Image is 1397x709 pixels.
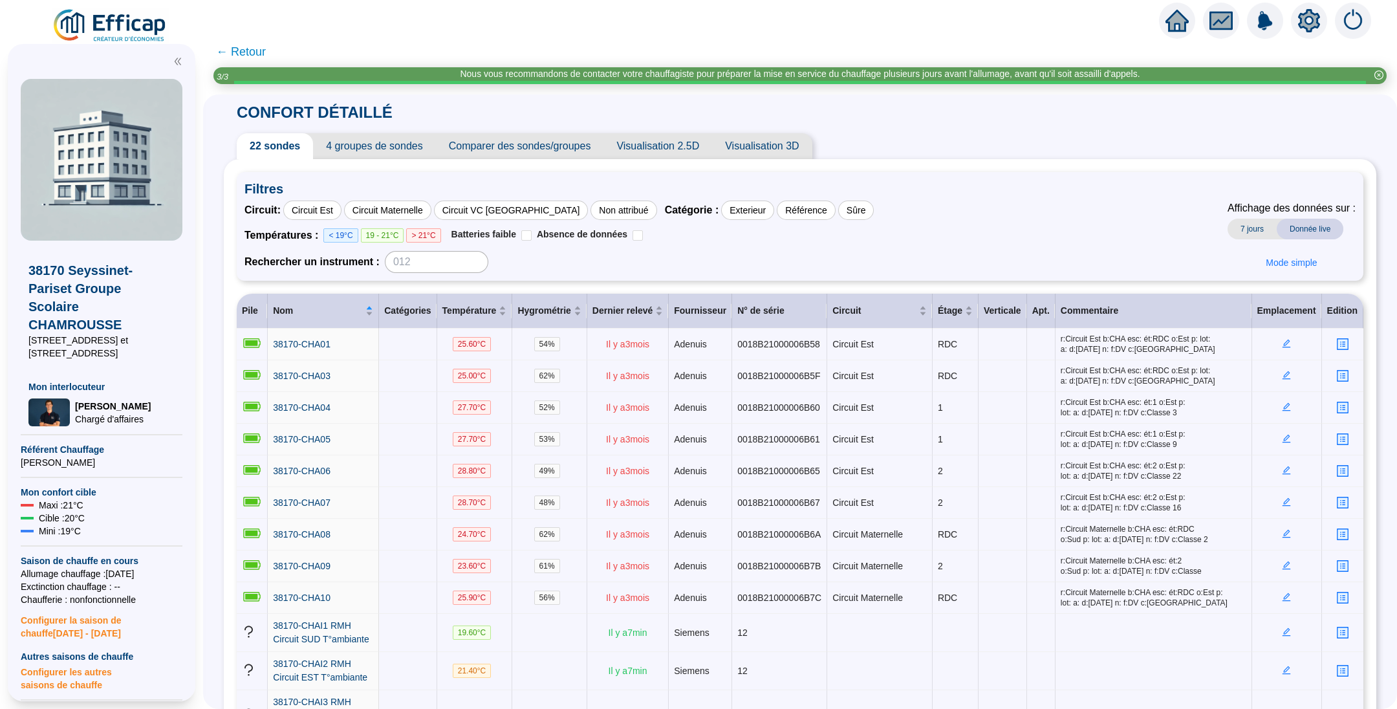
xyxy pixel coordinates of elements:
[242,305,258,316] span: Pile
[938,593,957,603] span: RDC
[453,591,492,605] span: 25.90 °C
[39,499,83,512] span: Maxi : 21 °C
[832,339,874,349] span: Circuit Est
[21,663,182,692] span: Configurer les autres saisons de chauffe
[669,652,732,690] td: Siemens
[1336,528,1349,541] span: profile
[244,180,1356,198] span: Filtres
[344,201,431,220] div: Circuit Maternelle
[832,371,874,381] span: Circuit Est
[606,529,649,540] span: Il y a 3 mois
[669,360,732,392] td: Adenuis
[669,392,732,424] td: Adenuis
[512,294,587,329] th: Hygrométrie
[1061,587,1246,608] span: r:Circuit Maternelle b:CHA esc: ét:RDC o:Est p: lot: a: d:[DATE] n: f:DV c:[GEOGRAPHIC_DATA]
[1247,3,1283,39] img: alerts
[224,104,406,121] span: CONFORT DÉTAILLÉ
[21,486,182,499] span: Mon confort cible
[460,67,1140,81] div: Nous vous recommandons de contacter votre chauffagiste pour préparer la mise en service du chauff...
[21,606,182,640] span: Configurer la saison de chauffe [DATE] - [DATE]
[606,561,649,571] span: Il y a 3 mois
[244,228,323,243] span: Températures :
[453,626,492,640] span: 19.60 °C
[1277,219,1343,239] span: Donnée live
[592,304,653,318] span: Dernier relevé
[453,337,492,351] span: 25.60 °C
[1282,561,1291,570] span: edit
[606,434,649,444] span: Il y a 3 mois
[1061,429,1246,450] span: r:Circuit Est b:CHA esc: ét:1 o:Est p: lot: a: d:[DATE] n: f:DV c:Classe 9
[273,401,330,415] a: 38170-CHA04
[406,228,440,243] span: > 21°C
[453,400,492,415] span: 27.70 °C
[1282,627,1291,637] span: edit
[21,456,182,469] span: [PERSON_NAME]
[323,228,358,243] span: < 19°C
[273,528,330,541] a: 38170-CHA08
[1282,497,1291,507] span: edit
[1322,294,1363,329] th: Edition
[1209,9,1233,32] span: fund
[737,466,820,476] span: 0018B21000006B65
[1282,466,1291,475] span: edit
[453,432,492,446] span: 27.70 °C
[938,497,943,508] span: 2
[1335,3,1371,39] img: alerts
[442,304,497,318] span: Température
[1297,9,1321,32] span: setting
[669,329,732,360] td: Adenuis
[938,304,962,318] span: Étage
[669,582,732,614] td: Adenuis
[938,529,957,540] span: RDC
[453,496,492,510] span: 28.70 °C
[242,625,255,638] span: question
[21,443,182,456] span: Référent Chauffage
[938,466,943,476] span: 2
[237,133,313,159] span: 22 sondes
[1056,294,1252,329] th: Commentaire
[242,663,255,677] span: question
[28,334,175,360] span: [STREET_ADDRESS] et [STREET_ADDRESS]
[1282,339,1291,348] span: edit
[273,560,330,573] a: 38170-CHA09
[534,559,560,573] span: 61 %
[283,201,341,220] div: Circuit Est
[1336,664,1349,677] span: profile
[39,525,81,538] span: Mini : 19 °C
[534,527,560,541] span: 62 %
[1336,338,1349,351] span: profile
[379,294,437,329] th: Catégories
[273,338,330,351] a: 38170-CHA01
[838,201,874,220] div: Sûre
[534,337,560,351] span: 54 %
[273,433,330,446] a: 38170-CHA05
[52,8,169,44] img: efficap energie logo
[737,339,820,349] span: 0018B21000006B58
[938,371,957,381] span: RDC
[938,402,943,413] span: 1
[517,304,570,318] span: Hygrométrie
[1336,591,1349,604] span: profile
[28,380,175,393] span: Mon interlocuteur
[361,228,404,243] span: 19 - 21°C
[75,413,151,426] span: Chargé d'affaires
[938,434,943,444] span: 1
[534,369,560,383] span: 62 %
[832,561,903,571] span: Circuit Maternelle
[75,400,151,413] span: [PERSON_NAME]
[268,294,379,329] th: Nom
[669,519,732,551] td: Adenuis
[606,593,649,603] span: Il y a 3 mois
[21,650,182,663] span: Autres saisons de chauffe
[273,529,330,540] span: 38170-CHA08
[938,339,957,349] span: RDC
[1336,401,1349,414] span: profile
[669,294,732,329] th: Fournisseur
[21,580,182,593] span: Exctinction chauffage : --
[273,339,330,349] span: 38170-CHA01
[712,133,812,159] span: Visualisation 3D
[669,487,732,519] td: Adenuis
[587,294,669,329] th: Dernier relevé
[39,512,85,525] span: Cible : 20 °C
[1282,529,1291,538] span: edit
